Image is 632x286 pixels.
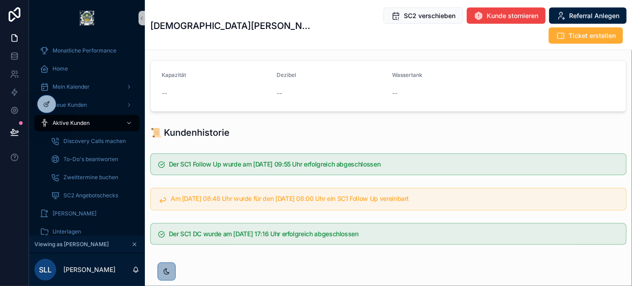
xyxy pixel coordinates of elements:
[53,83,90,91] span: Mein Kalender
[53,119,90,127] span: Aktive Kunden
[45,187,139,204] a: SC2 Angebotschecks
[34,79,139,95] a: Mein Kalender
[34,43,139,59] a: Monatliche Performance
[34,205,139,222] a: [PERSON_NAME]
[169,161,619,167] h5: Der SC1 Follow Up wurde am 5.9.2025 09:55 Uhr erfolgreich abgeschlossen
[487,11,538,20] span: Kunde stornieren
[29,36,145,236] div: scrollable content
[39,264,52,275] span: SLL
[63,138,126,145] span: Discovery Calls machen
[392,89,397,98] span: --
[53,65,68,72] span: Home
[467,8,546,24] button: Kunde stornieren
[63,265,115,274] p: [PERSON_NAME]
[53,47,116,54] span: Monatliche Performance
[34,97,139,113] a: Neue Kunden
[169,231,619,237] h5: Der SC1 DC wurde am 22.8.2025 17:16 Uhr erfolgreich abgeschlossen
[277,71,297,78] span: Dezibel
[150,19,315,32] h1: [DEMOGRAPHIC_DATA][PERSON_NAME]
[383,8,463,24] button: SC2 verschieben
[549,8,627,24] button: Referral Anlegen
[34,115,139,131] a: Aktive Kunden
[63,174,118,181] span: Zweittermine buchen
[171,195,619,202] h5: Am 28.8.2025 08:48 Uhr wurde für den 1.9.2025 08:00 Uhr ein SC1 Follow Up vereinbart
[45,133,139,149] a: Discovery Calls machen
[80,11,94,25] img: App logo
[162,71,186,78] span: Kapazität
[63,156,118,163] span: To-Do's beantworten
[549,28,623,44] button: Ticket erstellen
[53,210,96,217] span: [PERSON_NAME]
[34,61,139,77] a: Home
[392,71,422,78] span: Wassertank
[63,192,118,199] span: SC2 Angebotschecks
[45,151,139,167] a: To-Do's beantworten
[569,31,616,40] span: Ticket erstellen
[277,89,282,98] span: --
[162,89,167,98] span: --
[569,11,619,20] span: Referral Anlegen
[53,228,81,235] span: Unterlagen
[45,169,139,186] a: Zweittermine buchen
[34,224,139,240] a: Unterlagen
[150,126,230,139] h1: 📜 Kundenhistorie
[34,241,109,248] span: Viewing as [PERSON_NAME]
[404,11,455,20] span: SC2 verschieben
[53,101,87,109] span: Neue Kunden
